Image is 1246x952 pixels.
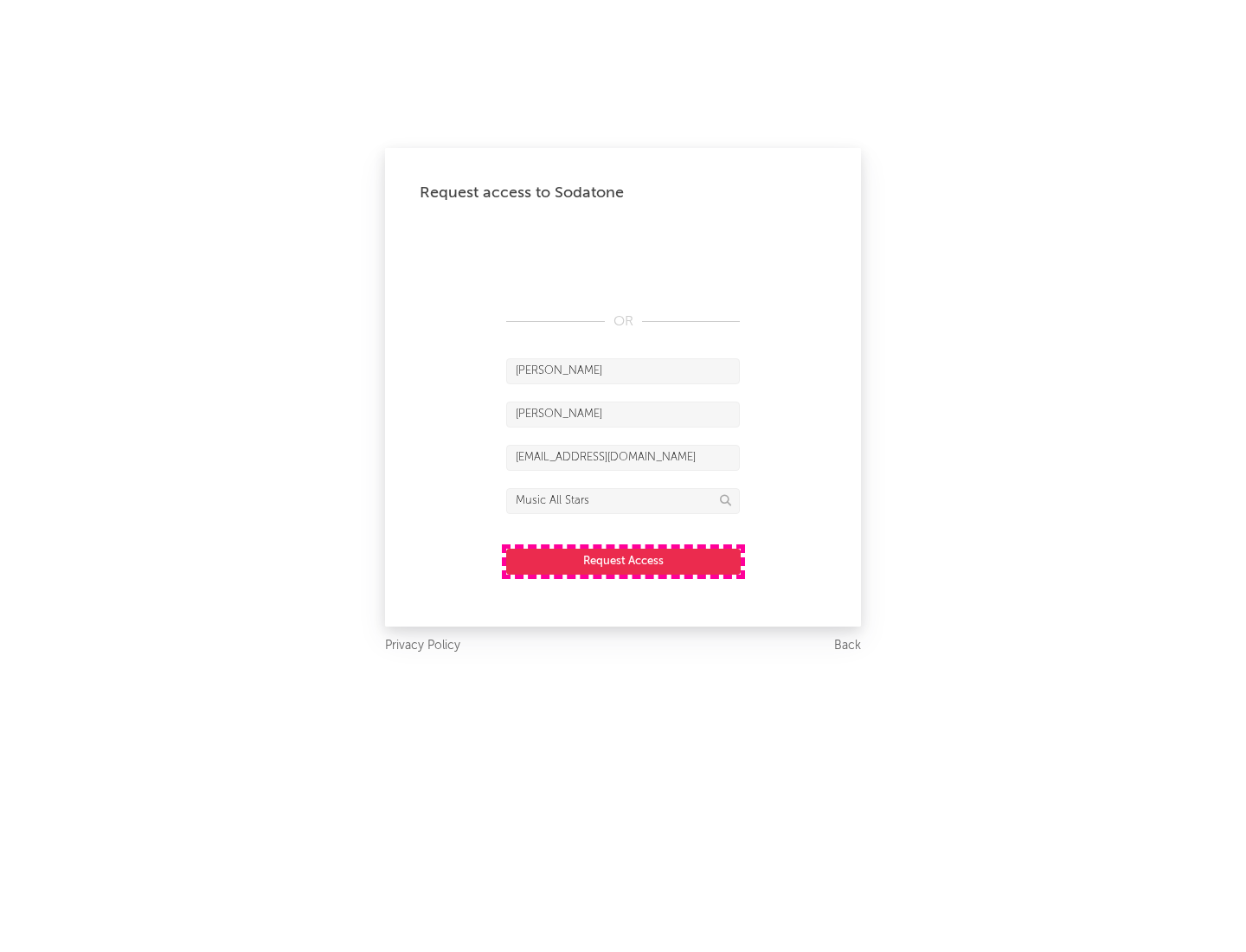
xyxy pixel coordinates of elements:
div: Request access to Sodatone [420,183,826,203]
input: First Name [506,358,740,384]
input: Division [506,488,740,514]
a: Privacy Policy [385,635,460,657]
div: OR [506,312,740,332]
input: Last Name [506,402,740,428]
input: Email [506,445,740,471]
a: Back [834,635,861,657]
button: Request Access [506,549,741,575]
